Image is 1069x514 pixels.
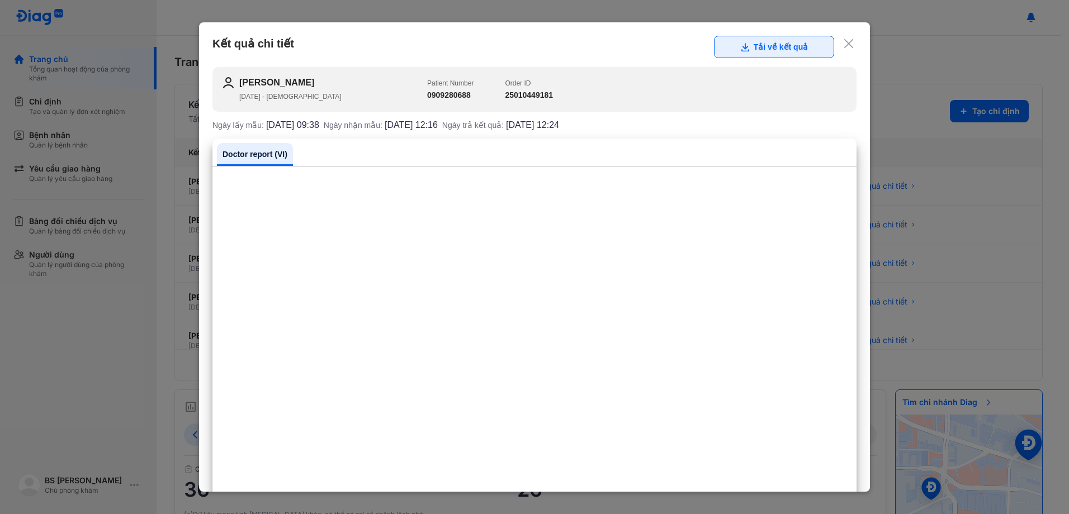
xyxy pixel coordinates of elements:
[385,121,438,130] span: [DATE] 12:16
[266,121,319,130] span: [DATE] 09:38
[324,121,438,130] div: Ngày nhận mẫu:
[212,121,319,130] div: Ngày lấy mẫu:
[239,76,427,89] h2: [PERSON_NAME]
[442,121,559,130] div: Ngày trả kết quả:
[239,93,342,101] span: [DATE] - [DEMOGRAPHIC_DATA]
[427,89,474,101] h3: 0909280688
[714,36,834,58] button: Tải về kết quả
[505,89,553,101] h3: 25010449181
[217,143,293,166] a: Doctor report (VI)
[212,36,857,58] div: Kết quả chi tiết
[506,121,559,130] span: [DATE] 12:24
[505,79,531,87] span: Order ID
[427,79,474,87] span: Patient Number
